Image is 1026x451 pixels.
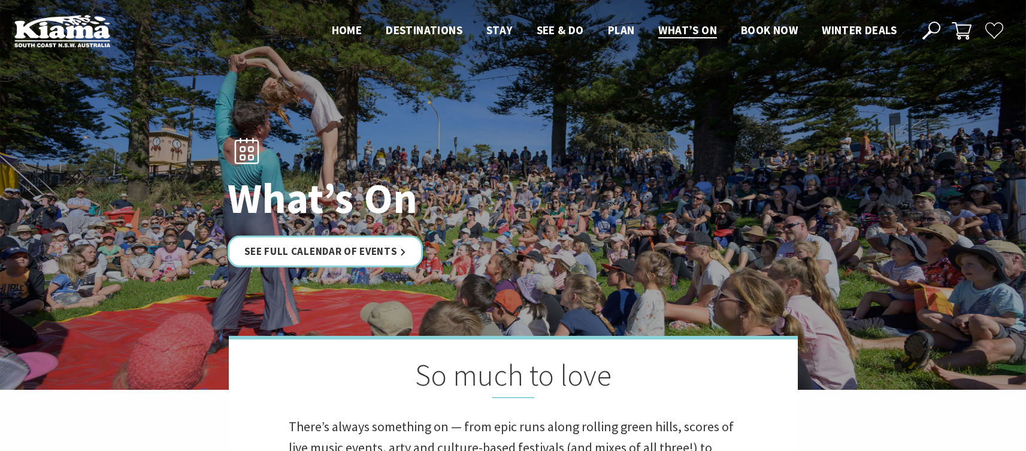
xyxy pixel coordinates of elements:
[386,23,462,37] span: Destinations
[486,23,513,37] span: Stay
[741,23,798,37] span: Book now
[822,23,897,37] span: Winter Deals
[228,236,423,267] a: See Full Calendar of Events
[608,23,635,37] span: Plan
[658,23,717,37] span: What’s On
[289,357,738,398] h2: So much to love
[537,23,584,37] span: See & Do
[228,175,566,221] h1: What’s On
[14,14,110,47] img: Kiama Logo
[320,21,909,41] nav: Main Menu
[332,23,362,37] span: Home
